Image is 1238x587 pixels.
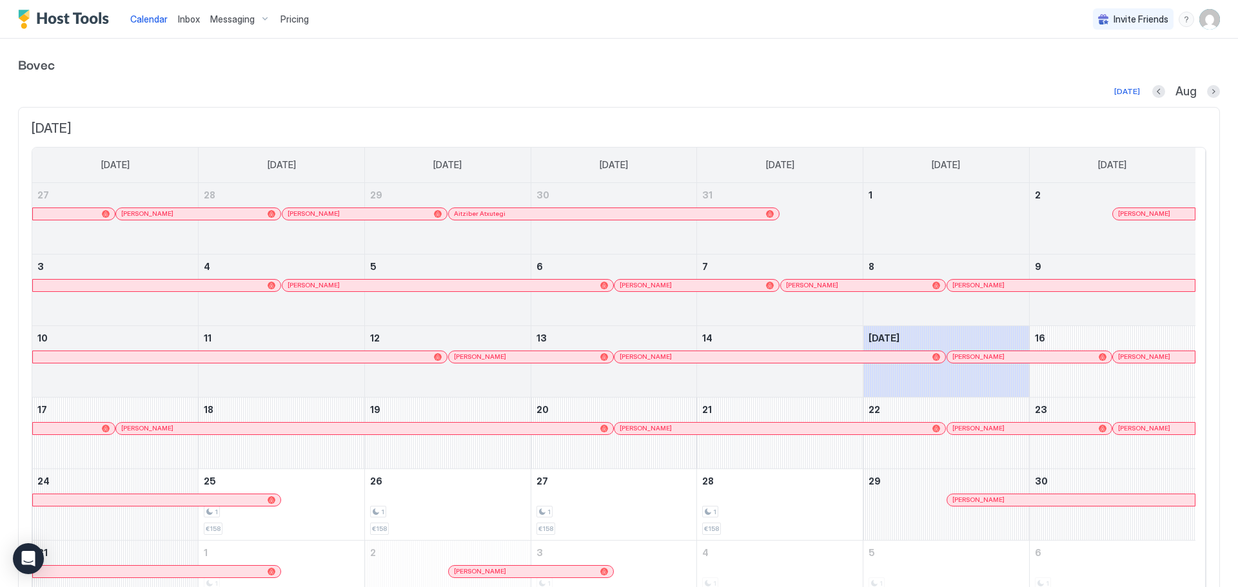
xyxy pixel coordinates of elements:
[697,255,863,278] a: August 7, 2025
[1118,352,1170,361] span: [PERSON_NAME]
[704,524,719,533] span: €158
[531,469,697,493] a: August 27, 2025
[32,254,199,325] td: August 3, 2025
[1118,209,1190,218] div: [PERSON_NAME]
[952,424,1005,432] span: [PERSON_NAME]
[1029,183,1195,255] td: August 2, 2025
[121,424,173,432] span: [PERSON_NAME]
[1098,159,1126,171] span: [DATE]
[1114,14,1168,25] span: Invite Friends
[454,567,608,575] div: [PERSON_NAME]
[869,261,874,272] span: 8
[702,332,712,343] span: 14
[370,404,380,415] span: 19
[1175,84,1197,99] span: Aug
[370,261,377,272] span: 5
[199,326,364,350] a: August 11, 2025
[130,14,168,24] span: Calendar
[697,254,863,325] td: August 7, 2025
[1112,84,1142,99] button: [DATE]
[600,159,628,171] span: [DATE]
[863,183,1029,207] a: August 1, 2025
[199,183,365,255] td: July 28, 2025
[288,281,340,289] span: [PERSON_NAME]
[365,398,531,421] a: August 19, 2025
[620,424,940,432] div: [PERSON_NAME]
[206,524,221,533] span: €158
[702,189,712,200] span: 31
[288,281,608,289] div: [PERSON_NAME]
[364,183,531,255] td: July 29, 2025
[204,332,211,343] span: 11
[536,332,547,343] span: 13
[766,159,794,171] span: [DATE]
[199,468,365,540] td: August 25, 2025
[370,332,380,343] span: 12
[869,404,880,415] span: 22
[381,508,384,516] span: 1
[863,468,1030,540] td: August 29, 2025
[204,476,216,486] span: 25
[952,281,1005,289] span: [PERSON_NAME]
[204,189,215,200] span: 28
[199,254,365,325] td: August 4, 2025
[620,281,774,289] div: [PERSON_NAME]
[863,469,1029,493] a: August 29, 2025
[620,352,940,361] div: [PERSON_NAME]
[121,209,275,218] div: [PERSON_NAME]
[1035,261,1041,272] span: 9
[215,508,218,516] span: 1
[280,14,309,25] span: Pricing
[702,261,708,272] span: 7
[697,183,863,255] td: July 31, 2025
[536,547,543,558] span: 3
[531,398,697,421] a: August 20, 2025
[199,541,364,564] a: September 1, 2025
[863,183,1030,255] td: August 1, 2025
[288,209,340,218] span: [PERSON_NAME]
[536,261,543,272] span: 6
[952,352,1005,361] span: [PERSON_NAME]
[1179,12,1194,27] div: menu
[372,524,387,533] span: €158
[1199,9,1220,30] div: User profile
[531,325,697,397] td: August 13, 2025
[1030,469,1195,493] a: August 30, 2025
[620,352,672,361] span: [PERSON_NAME]
[702,404,712,415] span: 21
[547,508,551,516] span: 1
[32,183,198,207] a: July 27, 2025
[863,255,1029,278] a: August 8, 2025
[32,541,198,564] a: August 31, 2025
[1029,397,1195,468] td: August 23, 2025
[697,397,863,468] td: August 21, 2025
[255,148,309,182] a: Monday
[786,281,940,289] div: [PERSON_NAME]
[863,541,1029,564] a: September 5, 2025
[32,398,198,421] a: August 17, 2025
[702,476,714,486] span: 28
[364,325,531,397] td: August 12, 2025
[1118,424,1170,432] span: [PERSON_NAME]
[531,326,697,350] a: August 13, 2025
[178,12,200,26] a: Inbox
[697,183,863,207] a: July 31, 2025
[454,209,774,218] div: Aitziber Atxutegi
[531,183,697,255] td: July 30, 2025
[364,397,531,468] td: August 19, 2025
[536,476,548,486] span: 27
[13,543,44,574] div: Open Intercom Messenger
[531,254,697,325] td: August 6, 2025
[199,398,364,421] a: August 18, 2025
[1035,404,1047,415] span: 23
[178,14,200,24] span: Inbox
[1030,398,1195,421] a: August 23, 2025
[204,404,213,415] span: 18
[1030,255,1195,278] a: August 9, 2025
[454,567,506,575] span: [PERSON_NAME]
[697,541,863,564] a: September 4, 2025
[869,476,881,486] span: 29
[288,209,442,218] div: [PERSON_NAME]
[18,10,115,29] a: Host Tools Logo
